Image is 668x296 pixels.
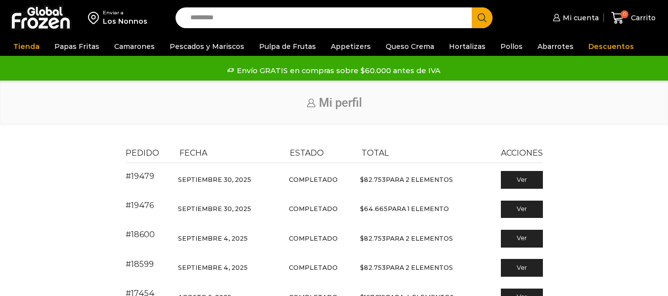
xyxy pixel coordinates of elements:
a: Ver [501,201,543,218]
a: Pulpa de Frutas [254,37,321,56]
td: para 1 elemento [356,195,484,224]
td: para 2 elementos [356,224,484,253]
td: para 2 elementos [356,254,484,283]
a: Hortalizas [444,37,490,56]
span: 0 [621,10,628,18]
a: Camarones [109,37,160,56]
span: 82.753 [360,235,386,242]
span: Estado [290,148,324,158]
a: Appetizers [326,37,376,56]
span: Total [361,148,389,158]
span: Carrito [628,13,656,23]
a: Ver número del pedido 18600 [126,230,155,239]
td: para 2 elementos [356,163,484,195]
a: Papas Fritas [49,37,104,56]
span: Mi perfil [319,96,362,110]
span: $ [360,235,364,242]
span: Acciones [501,148,543,158]
a: Tienda [8,37,45,56]
button: Search button [472,7,492,28]
a: Ver número del pedido 19479 [126,171,154,181]
span: 82.753 [360,176,386,183]
a: Descuentos [583,37,639,56]
td: Completado [284,254,356,283]
a: Pollos [495,37,528,56]
span: $ [360,176,364,183]
a: Mi cuenta [550,8,599,28]
a: Ver [501,171,543,189]
div: Los Nonnos [103,16,147,26]
time: Septiembre 30, 2025 [178,176,251,183]
span: Pedido [126,148,159,158]
span: $ [360,264,364,271]
span: 82.753 [360,264,386,271]
a: Ver [501,259,543,277]
a: Abarrotes [533,37,579,56]
a: Queso Crema [381,37,439,56]
a: Pescados y Mariscos [165,37,249,56]
td: Completado [284,195,356,224]
span: Fecha [179,148,207,158]
a: Ver número del pedido 19476 [126,201,154,210]
span: $ [360,205,364,212]
img: address-field-icon.svg [88,9,103,26]
td: Completado [284,224,356,253]
div: Enviar a [103,9,147,16]
a: Ver [501,230,543,248]
span: 64.665 [360,205,388,212]
span: Mi cuenta [560,13,599,23]
time: Septiembre 4, 2025 [178,235,248,242]
a: 0 Carrito [609,6,658,30]
td: Completado [284,163,356,195]
time: Septiembre 4, 2025 [178,264,248,271]
time: Septiembre 30, 2025 [178,205,251,212]
a: Ver número del pedido 18599 [126,259,154,269]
